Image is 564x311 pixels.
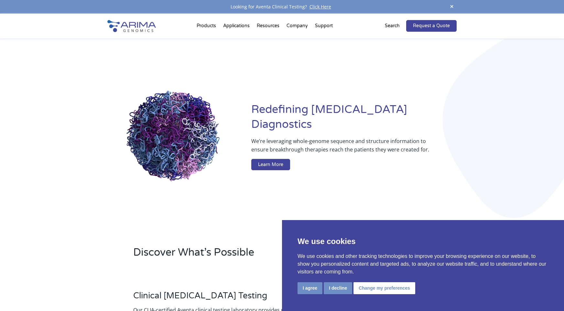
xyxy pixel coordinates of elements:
div: Looking for Aventa Clinical Testing? [107,3,457,11]
button: I agree [298,282,322,294]
p: Search [385,22,400,30]
img: Arima-Genomics-logo [107,20,156,32]
p: We’re leveraging whole-genome sequence and structure information to ensure breakthrough therapies... [251,137,431,159]
a: Learn More [251,159,290,171]
h1: Redefining [MEDICAL_DATA] Diagnostics [251,102,457,137]
p: We use cookies and other tracking technologies to improve your browsing experience on our website... [298,252,548,276]
p: We use cookies [298,236,548,247]
a: Request a Quote [406,20,457,32]
h3: Clinical [MEDICAL_DATA] Testing [133,291,309,306]
button: I decline [324,282,352,294]
button: Change my preferences [353,282,415,294]
h2: Discover What’s Possible [133,245,364,265]
a: Click Here [307,4,334,10]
